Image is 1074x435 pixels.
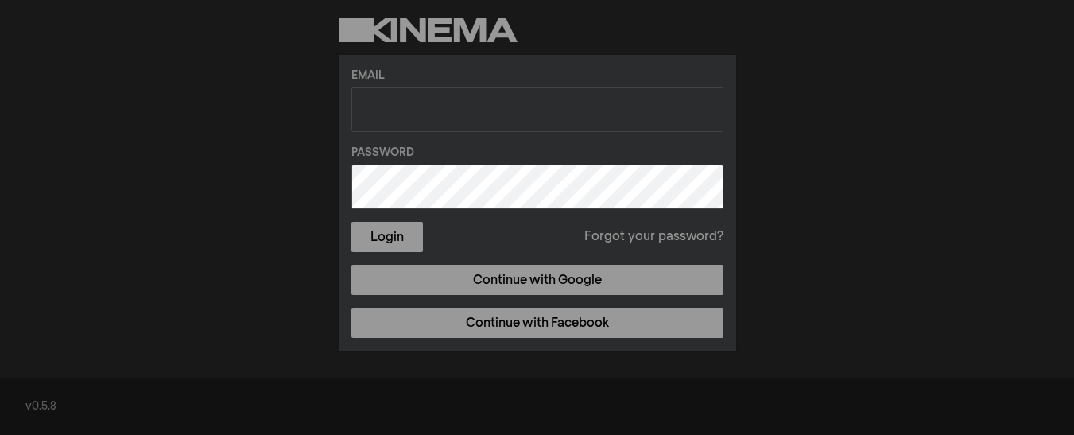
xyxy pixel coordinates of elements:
a: Forgot your password? [584,227,723,247]
div: v0.5.8 [25,398,1049,415]
label: Password [351,145,723,161]
label: Email [351,68,723,84]
button: Login [351,222,423,252]
a: Continue with Facebook [351,308,723,338]
a: Continue with Google [351,265,723,295]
